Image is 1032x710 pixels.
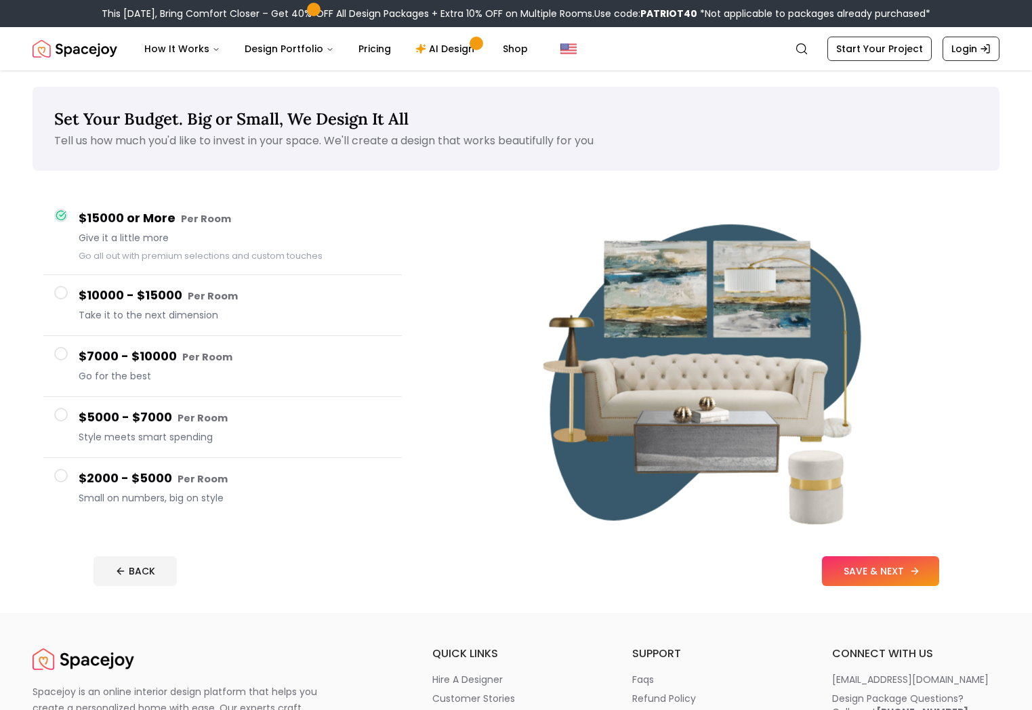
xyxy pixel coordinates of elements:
span: Set Your Budget. Big or Small, We Design It All [54,108,409,129]
small: Per Room [178,411,228,425]
button: How It Works [133,35,231,62]
small: Per Room [178,472,228,486]
a: Shop [492,35,539,62]
a: hire a designer [432,673,600,686]
p: hire a designer [432,673,503,686]
button: $7000 - $10000 Per RoomGo for the best [43,336,402,397]
b: PATRIOT40 [640,7,697,20]
h4: $15000 or More [79,209,391,228]
h4: $7000 - $10000 [79,347,391,367]
a: Spacejoy [33,646,134,673]
h4: $10000 - $15000 [79,286,391,306]
h6: quick links [432,646,600,662]
span: Take it to the next dimension [79,308,391,322]
button: $2000 - $5000 Per RoomSmall on numbers, big on style [43,458,402,518]
span: Use code: [594,7,697,20]
small: Per Room [188,289,238,303]
h6: connect with us [832,646,999,662]
img: Spacejoy Logo [33,646,134,673]
a: faqs [632,673,800,686]
p: refund policy [632,692,696,705]
h4: $5000 - $7000 [79,408,391,427]
p: Tell us how much you'd like to invest in your space. We'll create a design that works beautifully... [54,133,978,149]
img: Spacejoy Logo [33,35,117,62]
span: Give it a little more [79,231,391,245]
a: AI Design [405,35,489,62]
small: Per Room [181,212,231,226]
button: SAVE & NEXT [822,556,939,586]
a: Start Your Project [827,37,932,61]
h4: $2000 - $5000 [79,469,391,488]
button: Design Portfolio [234,35,345,62]
h6: support [632,646,800,662]
button: BACK [94,556,177,586]
span: Go for the best [79,369,391,383]
a: customer stories [432,692,600,705]
span: Small on numbers, big on style [79,491,391,505]
p: faqs [632,673,654,686]
p: [EMAIL_ADDRESS][DOMAIN_NAME] [832,673,989,686]
nav: Global [33,27,999,70]
button: $10000 - $15000 Per RoomTake it to the next dimension [43,275,402,336]
button: $15000 or More Per RoomGive it a little moreGo all out with premium selections and custom touches [43,198,402,275]
p: customer stories [432,692,515,705]
button: $5000 - $7000 Per RoomStyle meets smart spending [43,397,402,458]
a: [EMAIL_ADDRESS][DOMAIN_NAME] [832,673,999,686]
small: Go all out with premium selections and custom touches [79,250,323,262]
img: United States [560,41,577,57]
span: *Not applicable to packages already purchased* [697,7,930,20]
nav: Main [133,35,539,62]
small: Per Room [182,350,232,364]
a: Login [943,37,999,61]
div: This [DATE], Bring Comfort Closer – Get 40% OFF All Design Packages + Extra 10% OFF on Multiple R... [102,7,930,20]
a: Spacejoy [33,35,117,62]
a: refund policy [632,692,800,705]
span: Style meets smart spending [79,430,391,444]
a: Pricing [348,35,402,62]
